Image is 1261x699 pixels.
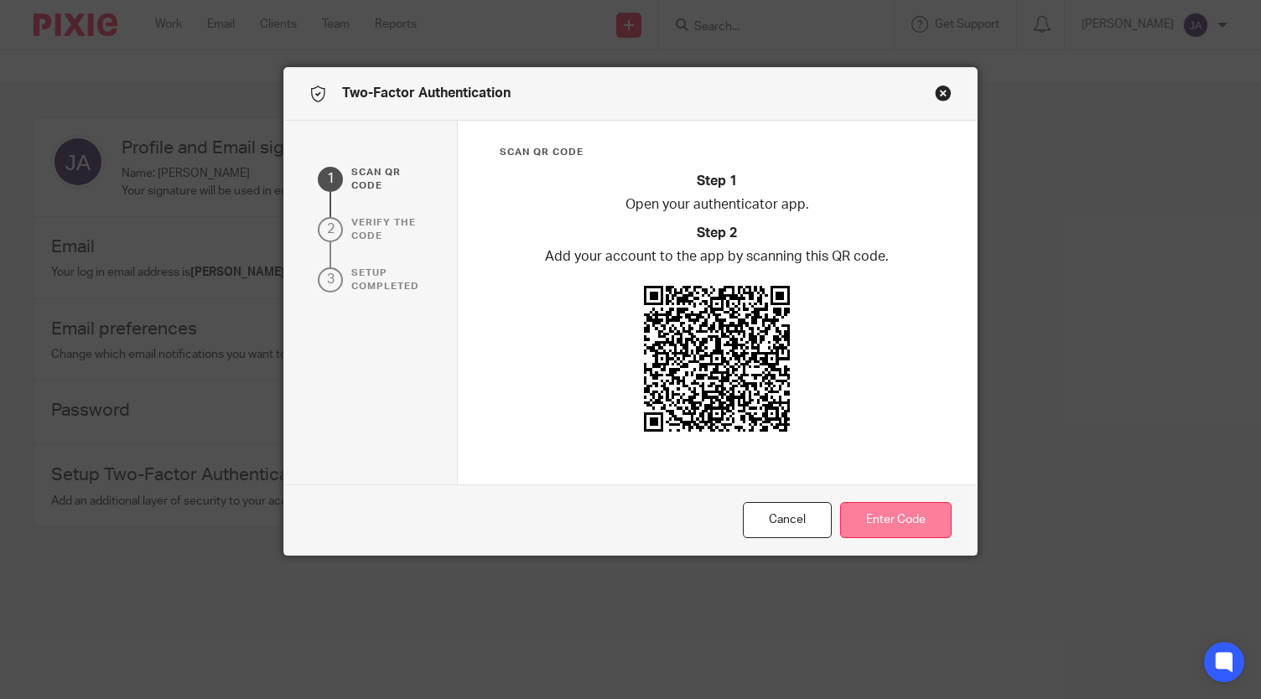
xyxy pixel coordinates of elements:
[351,166,423,193] p: Scan qr code
[743,502,832,538] button: Cancel
[697,172,737,191] h2: Step 1
[697,224,737,243] h2: Step 2
[318,267,343,293] div: 3
[351,267,423,293] p: Setup completed
[318,167,343,192] div: 1
[500,146,935,159] h3: Scan qr code
[625,195,809,215] p: Open your authenticator app.
[351,216,423,243] p: verify the code
[318,217,343,242] div: 2
[633,275,801,443] img: QR code
[545,247,889,267] p: Add your account to the app by scanning this QR code.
